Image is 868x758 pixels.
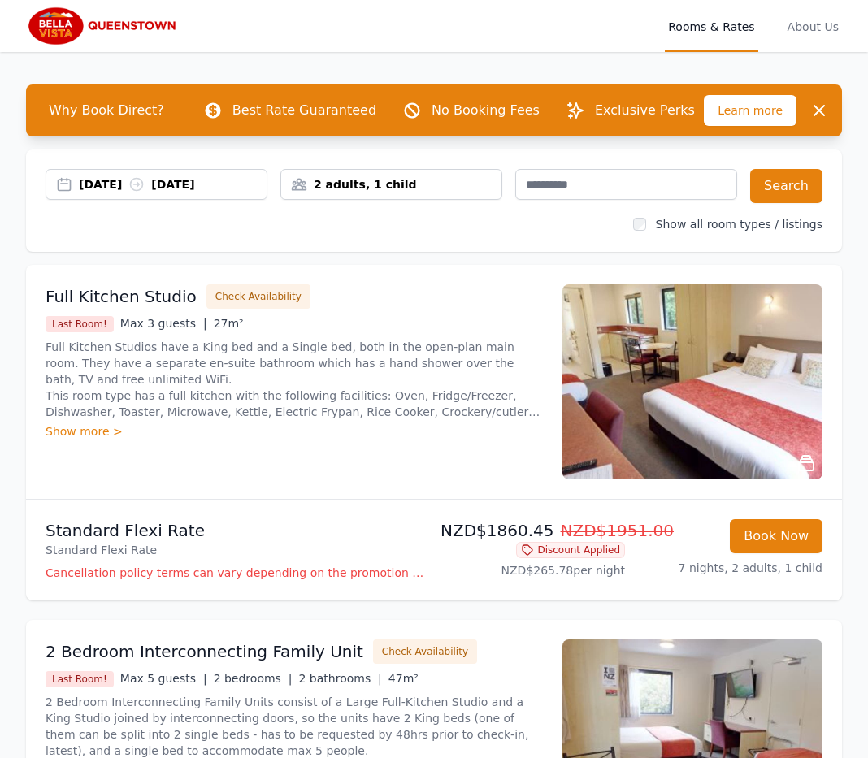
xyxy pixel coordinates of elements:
p: Exclusive Perks [595,101,695,120]
label: Show all room types / listings [656,218,822,231]
button: Book Now [730,519,822,553]
span: 27m² [214,317,244,330]
button: Check Availability [206,284,310,309]
span: Max 3 guests | [120,317,207,330]
span: Last Room! [46,316,114,332]
img: Bella Vista Queenstown [26,6,182,45]
span: 47m² [388,672,419,685]
button: Search [750,169,822,203]
span: Why Book Direct? [36,94,177,127]
button: Check Availability [373,639,477,664]
span: 2 bathrooms | [299,672,382,685]
span: NZD$1951.00 [561,521,675,540]
span: Max 5 guests | [120,672,207,685]
p: Cancellation policy terms can vary depending on the promotion employed and the time of stay of th... [46,565,427,581]
p: NZD$265.78 per night [441,562,625,578]
p: Best Rate Guaranteed [232,101,376,120]
span: Learn more [704,95,796,126]
h3: Full Kitchen Studio [46,285,197,308]
span: 2 bedrooms | [214,672,293,685]
p: NZD$1860.45 [441,519,625,542]
p: Standard Flexi Rate [46,519,427,542]
div: [DATE] [DATE] [79,176,267,193]
p: Full Kitchen Studios have a King bed and a Single bed, both in the open-plan main room. They have... [46,339,543,420]
div: Show more > [46,423,543,440]
p: Standard Flexi Rate [46,542,427,558]
p: No Booking Fees [432,101,540,120]
div: 2 adults, 1 child [281,176,501,193]
span: Last Room! [46,671,114,687]
h3: 2 Bedroom Interconnecting Family Unit [46,640,363,663]
span: Discount Applied [516,542,625,558]
p: 7 nights, 2 adults, 1 child [638,560,822,576]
